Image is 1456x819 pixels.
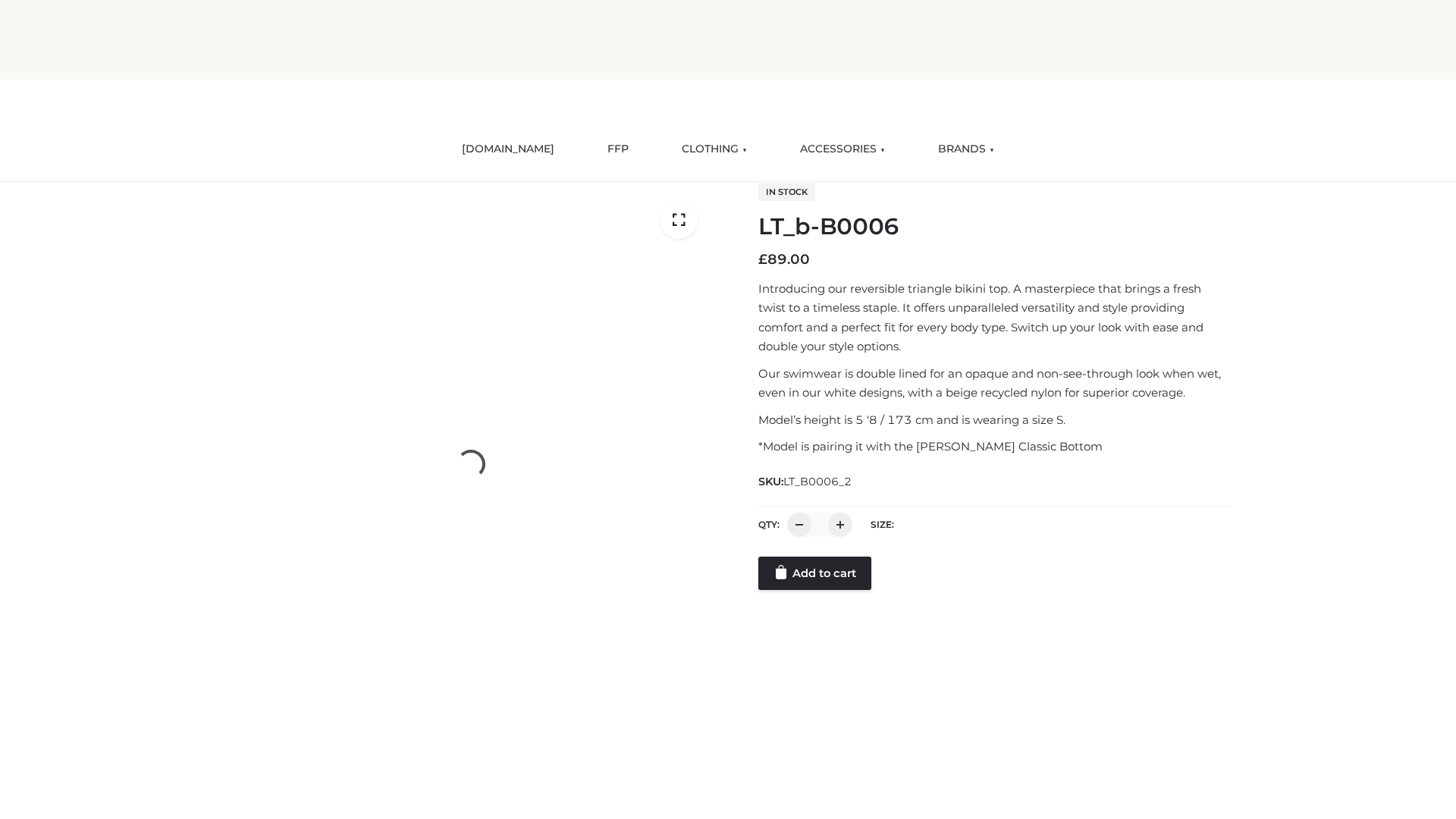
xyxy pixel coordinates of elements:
span: In stock [758,183,815,201]
p: *Model is pairing it with the [PERSON_NAME] Classic Bottom [758,437,1231,457]
span: SKU: [758,472,853,491]
a: [DOMAIN_NAME] [450,133,566,166]
span: £ [758,251,767,268]
h1: LT_b-B0006 [758,213,1231,240]
bdi: 89.00 [758,251,810,268]
span: LT_B0006_2 [783,475,852,488]
a: FFP [596,133,640,166]
a: Add to cart [758,557,871,590]
a: CLOTHING [670,133,758,166]
label: QTY: [758,519,780,530]
p: Introducing our reversible triangle bikini top. A masterpiece that brings a fresh twist to a time... [758,279,1231,356]
p: Model’s height is 5 ‘8 / 173 cm and is wearing a size S. [758,410,1231,430]
a: ACCESSORIES [789,133,896,166]
a: BRANDS [927,133,1006,166]
p: Our swimwear is double lined for an opaque and non-see-through look when wet, even in our white d... [758,364,1231,403]
label: Size: [871,519,894,530]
